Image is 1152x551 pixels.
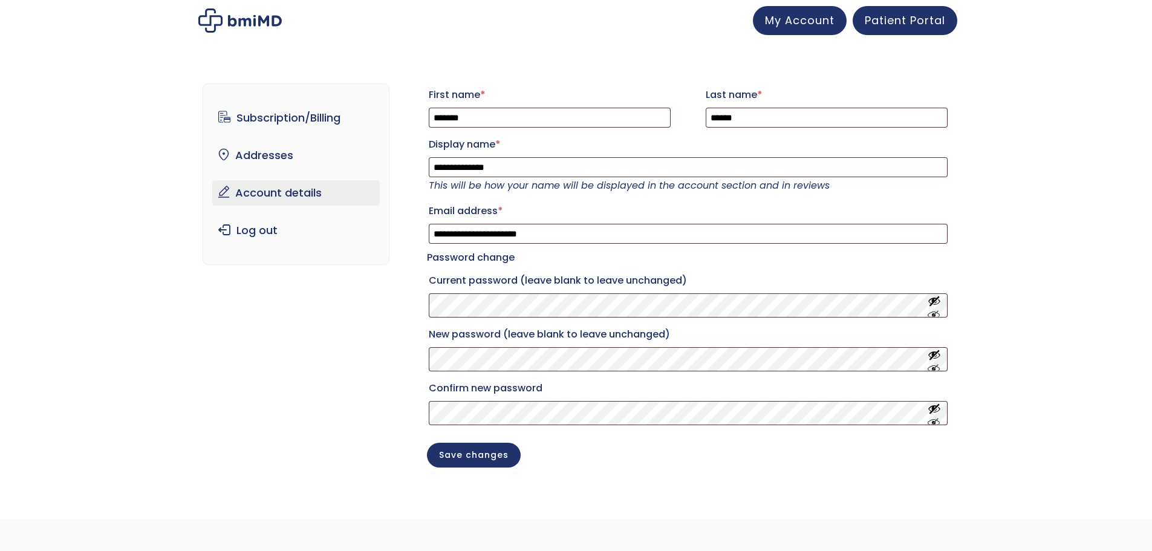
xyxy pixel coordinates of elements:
[429,135,948,154] label: Display name
[212,218,380,243] a: Log out
[753,6,847,35] a: My Account
[928,402,941,425] button: Show password
[765,13,835,28] span: My Account
[853,6,957,35] a: Patient Portal
[212,180,380,206] a: Account details
[198,8,282,33] img: My account
[429,271,948,290] label: Current password (leave blank to leave unchanged)
[427,443,521,468] button: Save changes
[212,105,380,131] a: Subscription/Billing
[429,201,948,221] label: Email address
[429,325,948,344] label: New password (leave blank to leave unchanged)
[212,143,380,168] a: Addresses
[429,178,830,192] em: This will be how your name will be displayed in the account section and in reviews
[706,85,948,105] label: Last name
[928,295,941,317] button: Show password
[928,348,941,371] button: Show password
[429,379,948,398] label: Confirm new password
[427,249,515,266] legend: Password change
[429,85,671,105] label: First name
[865,13,945,28] span: Patient Portal
[203,83,389,265] nav: Account pages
